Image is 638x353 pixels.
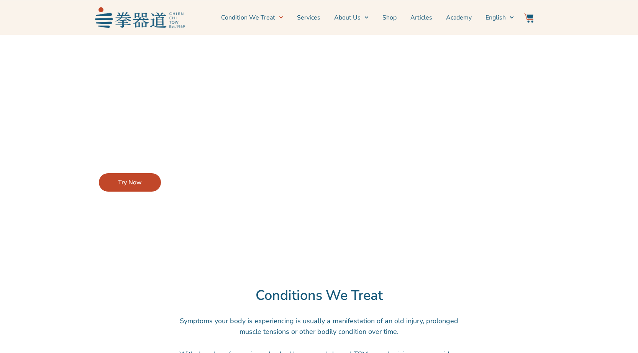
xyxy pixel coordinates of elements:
[334,8,369,27] a: About Us
[485,8,514,27] a: English
[410,8,432,27] a: Articles
[47,287,591,304] h2: Conditions We Treat
[189,8,514,27] nav: Menu
[99,107,271,124] h2: Does something feel off?
[382,8,397,27] a: Shop
[297,8,320,27] a: Services
[485,13,506,22] span: English
[99,132,271,153] p: Let our Symptom Checker recommend effective treatments for your conditions.
[221,8,283,27] a: Condition We Treat
[524,13,533,23] img: Website Icon-03
[175,316,463,337] p: Symptoms your body is experiencing is usually a manifestation of an old injury, prolonged muscle ...
[118,178,142,187] span: Try Now
[446,8,472,27] a: Academy
[99,173,161,192] a: Try Now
